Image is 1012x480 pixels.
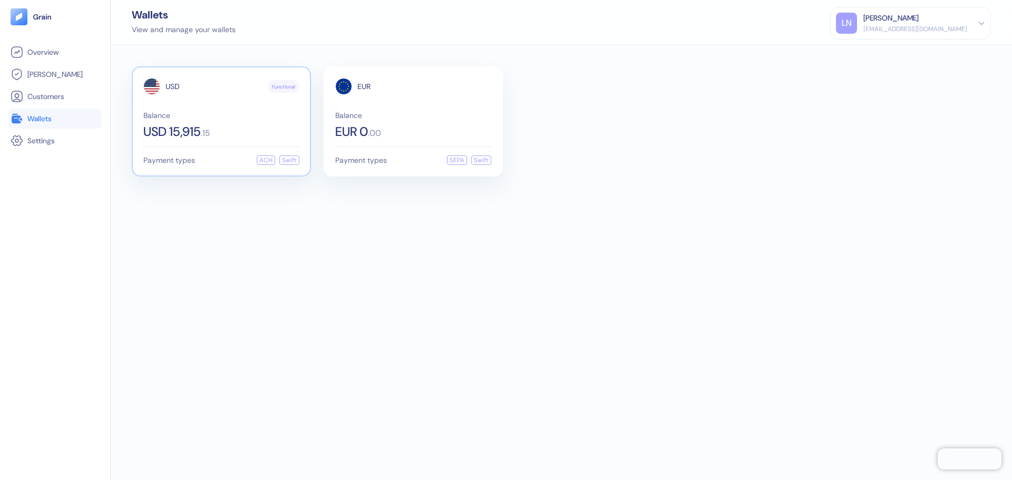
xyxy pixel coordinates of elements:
span: EUR [357,83,371,90]
span: . 00 [368,129,381,138]
div: Wallets [132,9,236,20]
span: [PERSON_NAME] [27,69,83,80]
div: Swift [279,155,299,165]
div: [PERSON_NAME] [863,13,919,24]
iframe: Chatra live chat [938,448,1001,469]
span: Settings [27,135,55,146]
span: USD 15,915 [143,125,201,138]
span: Balance [335,112,491,119]
a: [PERSON_NAME] [11,68,100,81]
div: LN [836,13,857,34]
a: Customers [11,90,100,103]
span: Overview [27,47,59,57]
img: logo-tablet-V2.svg [11,8,27,25]
a: Settings [11,134,100,147]
div: View and manage your wallets [132,24,236,35]
span: USD [166,83,180,90]
div: ACH [257,155,275,165]
span: Payment types [335,156,387,164]
span: Customers [27,91,64,102]
span: . 15 [201,129,210,138]
span: EUR 0 [335,125,368,138]
span: Payment types [143,156,195,164]
div: SEPA [447,155,467,165]
div: [EMAIL_ADDRESS][DOMAIN_NAME] [863,24,967,34]
div: Swift [471,155,491,165]
span: Balance [143,112,299,119]
span: Wallets [27,113,52,124]
a: Overview [11,46,100,58]
span: Functional [272,83,295,91]
a: Wallets [11,112,100,125]
img: logo [33,13,52,21]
